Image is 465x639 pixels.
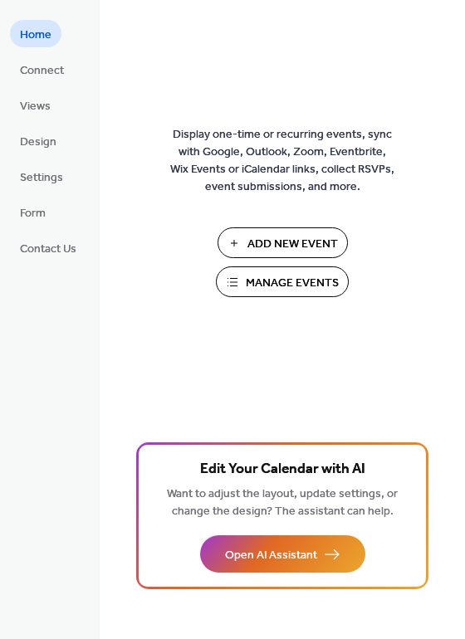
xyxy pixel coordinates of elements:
button: Manage Events [216,266,349,297]
span: Form [20,205,46,222]
span: Display one-time or recurring events, sync with Google, Outlook, Zoom, Eventbrite, Wix Events or ... [170,126,394,196]
a: Connect [10,56,74,83]
span: Open AI Assistant [225,547,317,564]
a: Settings [10,163,73,190]
span: Design [20,134,56,151]
span: Settings [20,169,63,187]
a: Contact Us [10,234,86,261]
button: Open AI Assistant [200,535,365,573]
a: Views [10,91,61,119]
span: Views [20,98,51,115]
span: Contact Us [20,241,76,258]
span: Home [20,27,51,44]
span: Connect [20,62,64,80]
span: Want to adjust the layout, update settings, or change the design? The assistant can help. [167,483,398,523]
a: Design [10,127,66,154]
span: Manage Events [246,275,339,292]
a: Form [10,198,56,226]
a: Home [10,20,61,47]
span: Edit Your Calendar with AI [200,458,365,481]
span: Add New Event [247,236,338,253]
button: Add New Event [218,227,348,258]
